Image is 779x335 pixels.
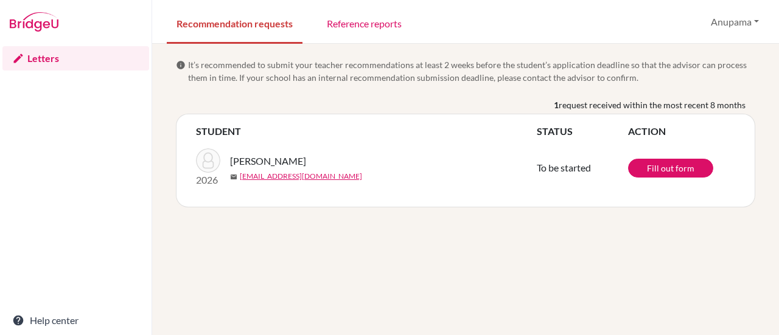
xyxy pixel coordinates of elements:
p: 2026 [196,173,220,187]
th: STATUS [537,124,628,139]
a: Reference reports [317,2,411,44]
a: Letters [2,46,149,71]
span: request received within the most recent 8 months [559,98,746,111]
b: 1 [554,98,559,111]
a: Recommendation requests [167,2,302,44]
img: Bridge-U [10,12,58,32]
th: ACTION [628,124,735,139]
span: [PERSON_NAME] [230,154,306,168]
span: mail [230,173,237,181]
a: Fill out form [628,159,713,178]
span: It’s recommended to submit your teacher recommendations at least 2 weeks before the student’s app... [188,58,755,84]
a: [EMAIL_ADDRESS][DOMAIN_NAME] [240,171,362,182]
a: Help center [2,308,149,333]
img: Mukherjee, Lila [196,148,220,173]
span: To be started [537,162,591,173]
span: info [176,60,186,70]
th: STUDENT [196,124,537,139]
button: Anupama [705,10,764,33]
